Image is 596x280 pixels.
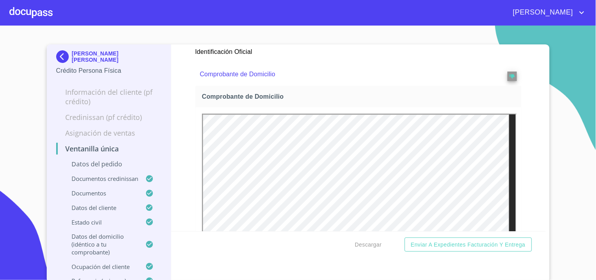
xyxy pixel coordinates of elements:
p: Documentos [56,189,146,197]
p: Datos del cliente [56,204,146,212]
button: reject [508,72,517,81]
p: Ocupación del Cliente [56,263,146,271]
p: Comprobante de Domicilio [200,70,485,79]
span: Comprobante de Domicilio [202,92,518,101]
p: Credinissan (PF crédito) [56,112,162,122]
span: [PERSON_NAME] [507,6,577,19]
p: Estado civil [56,218,146,226]
span: Enviar a Expedientes Facturación y Entrega [411,240,526,250]
button: account of current user [507,6,587,19]
p: Ventanilla única [56,144,162,153]
p: Crédito Persona Física [56,66,162,76]
img: Docupass spot blue [56,50,72,63]
button: Enviar a Expedientes Facturación y Entrega [405,238,532,252]
p: [PERSON_NAME] [PERSON_NAME] [72,50,162,63]
p: Documentos CrediNissan [56,175,146,182]
span: Descargar [355,240,382,250]
p: Identificación Oficial [195,44,270,57]
p: Datos del pedido [56,160,162,168]
div: [PERSON_NAME] [PERSON_NAME] [56,50,162,66]
p: Datos del domicilio (idéntico a tu comprobante) [56,232,146,256]
button: Descargar [352,238,385,252]
p: Asignación de Ventas [56,128,162,138]
p: Información del cliente (PF crédito) [56,87,162,106]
